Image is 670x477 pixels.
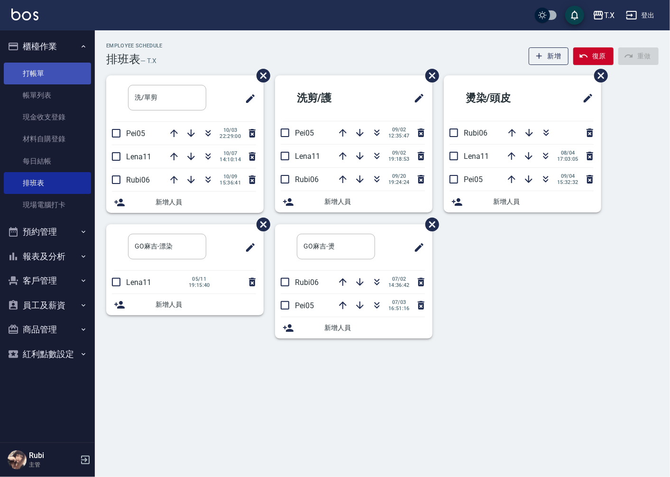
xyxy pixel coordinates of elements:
span: 07/03 [388,299,410,305]
button: 復原 [573,47,614,65]
span: 09/02 [388,150,410,156]
input: 排版標題 [128,85,206,110]
img: Logo [11,9,38,20]
span: Pei05 [295,301,314,310]
a: 每日結帳 [4,150,91,172]
span: 新增人員 [324,323,425,333]
span: 16:51:16 [388,305,410,312]
span: 05/11 [189,276,210,282]
span: 修改班表的標題 [239,236,256,259]
button: 報表及分析 [4,244,91,269]
span: 10/03 [220,127,241,133]
button: 紅利點數設定 [4,342,91,367]
span: 14:36:42 [388,282,410,288]
span: 12:35:47 [388,133,410,139]
button: 登出 [622,7,659,24]
span: 10/07 [220,150,241,156]
span: 修改班表的標題 [239,87,256,110]
button: T.X [589,6,618,25]
span: Lena11 [464,152,489,161]
div: 新增人員 [444,191,601,212]
button: 客戶管理 [4,268,91,293]
input: 排版標題 [128,234,206,259]
span: 09/04 [557,173,578,179]
h6: — T.X [140,56,156,66]
span: 19:18:53 [388,156,410,162]
a: 現金收支登錄 [4,106,91,128]
h5: Rubi [29,451,77,460]
span: 19:15:40 [189,282,210,288]
img: Person [8,450,27,469]
input: 排版標題 [297,234,375,259]
span: Rubi06 [295,175,319,184]
button: 員工及薪資 [4,293,91,318]
span: 修改班表的標題 [408,87,425,110]
h2: 燙染/頭皮 [451,81,551,115]
h2: Employee Schedule [106,43,163,49]
span: 刪除班表 [249,211,272,238]
span: Rubi06 [126,175,150,184]
h2: 洗剪/護 [283,81,377,115]
span: 15:32:32 [557,179,578,185]
button: save [565,6,584,25]
span: 14:10:14 [220,156,241,163]
div: 新增人員 [106,294,264,315]
span: 刪除班表 [587,62,609,90]
span: 刪除班表 [249,62,272,90]
span: Lena11 [295,152,320,161]
span: 新增人員 [156,300,256,310]
h3: 排班表 [106,53,140,66]
span: Pei05 [464,175,483,184]
button: 新增 [529,47,569,65]
span: 刪除班表 [418,211,441,238]
span: 新增人員 [324,197,425,207]
a: 材料自購登錄 [4,128,91,150]
span: 19:24:24 [388,179,410,185]
a: 打帳單 [4,63,91,84]
span: 10/09 [220,174,241,180]
span: 15:36:41 [220,180,241,186]
a: 帳單列表 [4,84,91,106]
p: 主管 [29,460,77,469]
a: 現場電腦打卡 [4,194,91,216]
span: 刪除班表 [418,62,441,90]
button: 預約管理 [4,220,91,244]
span: Lena11 [126,152,151,161]
span: 17:03:05 [557,156,578,162]
div: 新增人員 [106,192,264,213]
span: Pei05 [126,129,145,138]
span: 修改班表的標題 [577,87,594,110]
a: 排班表 [4,172,91,194]
span: 09/20 [388,173,410,179]
span: 22:29:00 [220,133,241,139]
span: 07/02 [388,276,410,282]
span: Lena11 [126,278,151,287]
span: 08/04 [557,150,578,156]
span: Rubi06 [464,128,487,138]
button: 櫃檯作業 [4,34,91,59]
span: 修改班表的標題 [408,236,425,259]
span: Pei05 [295,128,314,138]
span: Rubi06 [295,278,319,287]
div: 新增人員 [275,191,432,212]
span: 新增人員 [156,197,256,207]
div: 新增人員 [275,317,432,339]
button: 商品管理 [4,317,91,342]
div: T.X [604,9,615,21]
span: 09/02 [388,127,410,133]
span: 新增人員 [493,197,594,207]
